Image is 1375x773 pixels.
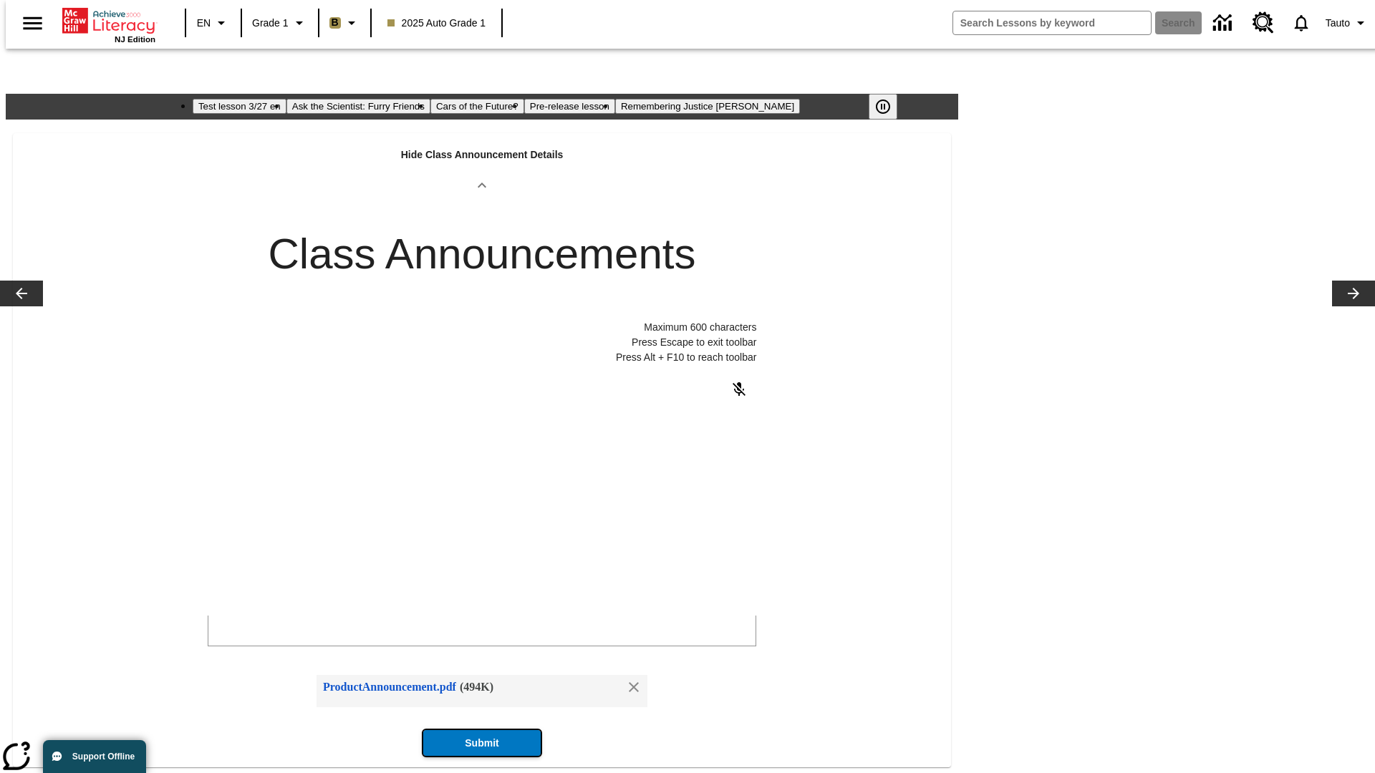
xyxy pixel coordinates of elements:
span: Support Offline [72,752,135,762]
span: Tauto [1326,16,1350,31]
a: Notifications [1283,4,1320,42]
div: Pause [869,94,912,120]
div: Home [62,5,155,44]
button: Grade: Grade 1, Select a grade [246,10,314,36]
button: Open side menu [11,2,54,44]
a: Attachment: ProductAnnouncement.pdf. Press enter to view the attachment. [323,679,499,704]
button: Boost Class color is light brown. Change class color [324,10,366,36]
span: EN [197,16,211,31]
button: Click to activate and allow voice recognition [722,372,756,407]
button: Profile/Settings [1320,10,1375,36]
button: Slide 3 Cars of the Future? [430,99,524,114]
a: Home [62,6,155,35]
button: Slide 5 Remembering Justice O'Connor [615,99,800,114]
span: B [332,14,339,31]
div: Hide Class Announcement Details [13,194,951,768]
a: Data Center [1205,4,1244,43]
button: Pause [869,94,897,120]
p: Press Alt + F10 to reach toolbar [208,350,757,365]
div: Hide Class Announcement Details [13,133,951,194]
body: Maximum 600 characters Press Escape to exit toolbar Press Alt + F10 to reach toolbar [6,11,209,37]
p: Press Escape to exit toolbar [208,335,757,350]
p: Hide Class Announcement Details [401,147,564,162]
button: Submit [423,730,541,757]
div: Remove attachment [624,679,644,704]
button: Slide 4 Pre-release lesson [524,99,615,114]
span: 2025 Auto Grade 1 [387,16,486,31]
p: Class Announcements attachment at [DATE] 7:05:29 PM [6,11,209,37]
h2: Class Announcements [268,228,695,280]
a: Resource Center, Will open in new tab [1244,4,1283,42]
button: Language: EN, Select a language [190,10,236,36]
button: Lesson carousel, Next [1332,281,1375,306]
div: ( 494 K) [460,679,493,708]
button: Slide 1 Test lesson 3/27 en [193,99,286,114]
p: Maximum 600 characters [208,320,757,335]
div: ProductAnnouncement.pdf [323,679,460,708]
span: Grade 1 [252,16,289,31]
button: Support Offline [43,740,146,773]
button: Slide 2 Ask the Scientist: Furry Friends [286,99,430,114]
input: search field [953,11,1151,34]
span: NJ Edition [115,35,155,44]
